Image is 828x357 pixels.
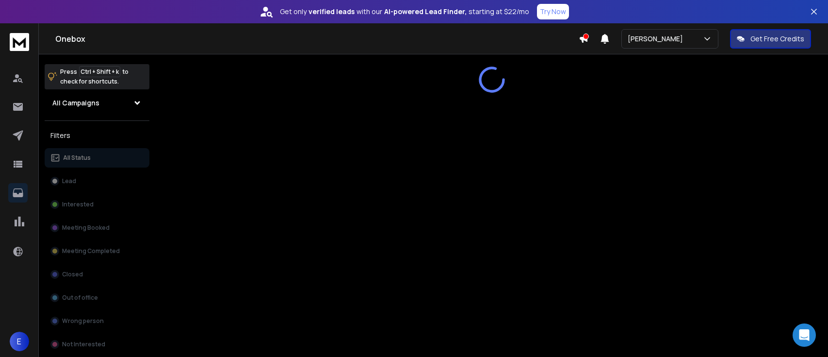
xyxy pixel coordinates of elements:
img: logo [10,33,29,51]
p: Press to check for shortcuts. [60,67,129,86]
p: Get Free Credits [750,34,804,44]
h3: Filters [45,129,149,142]
button: Try Now [537,4,569,19]
button: E [10,332,29,351]
p: Try Now [540,7,566,17]
p: [PERSON_NAME] [628,34,687,44]
strong: verified leads [308,7,355,17]
h1: All Campaigns [52,98,99,108]
strong: AI-powered Lead Finder, [384,7,467,17]
p: Get only with our starting at $22/mo [280,7,529,17]
button: Get Free Credits [730,29,811,49]
span: Ctrl + Shift + k [79,66,120,77]
h1: Onebox [55,33,579,45]
div: Open Intercom Messenger [793,323,816,347]
button: All Campaigns [45,93,149,113]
